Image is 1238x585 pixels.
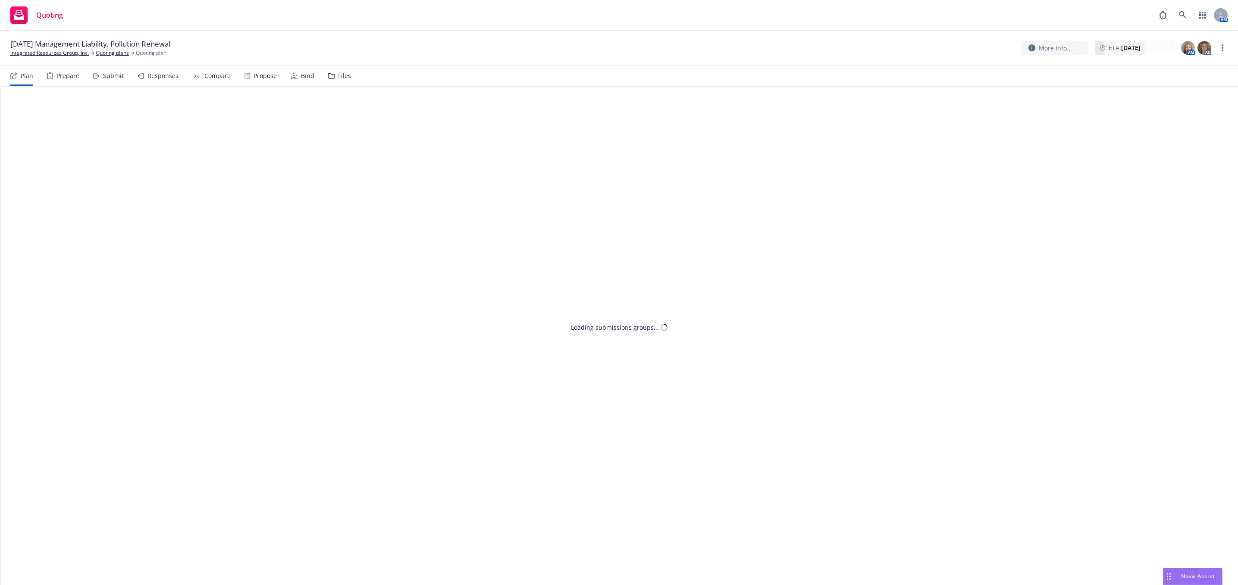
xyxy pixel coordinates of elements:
div: Submit [103,72,124,79]
a: Report a Bug [1154,6,1172,24]
div: Files [338,72,351,79]
div: Prepare [56,72,79,79]
div: Propose [254,72,277,79]
span: ETA : [1109,43,1141,52]
div: Bind [301,72,314,79]
img: photo [1181,41,1195,55]
span: Nova Assist [1181,572,1215,580]
a: Quoting [7,3,66,27]
span: More info... [1039,44,1072,53]
a: Integrated Resources Group, Inc. [10,49,89,57]
a: Switch app [1194,6,1211,24]
a: Search [1174,6,1191,24]
button: Nova Assist [1163,568,1222,585]
a: Quoting plans [96,49,129,57]
div: Compare [204,72,231,79]
div: Plan [21,72,33,79]
button: More info... [1022,41,1088,55]
div: Drag to move [1163,568,1174,585]
span: Quoting plan [136,49,166,57]
span: Quoting [36,12,63,19]
img: photo [1197,41,1211,55]
div: Loading submissions groups... [571,323,659,332]
div: Responses [147,72,179,79]
span: [DATE] Management Liability, Pollution Renewal [10,39,170,49]
strong: [DATE] [1121,44,1141,52]
a: more [1217,43,1228,53]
